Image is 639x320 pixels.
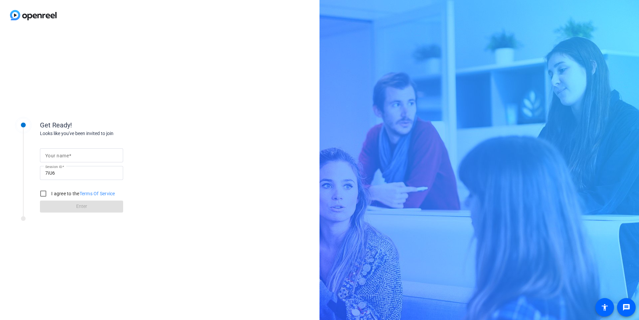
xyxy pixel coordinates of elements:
[45,165,62,169] mat-label: Session ID
[80,191,115,196] a: Terms Of Service
[40,130,173,137] div: Looks like you've been invited to join
[622,303,630,311] mat-icon: message
[601,303,609,311] mat-icon: accessibility
[50,190,115,197] label: I agree to the
[45,153,69,158] mat-label: Your name
[40,120,173,130] div: Get Ready!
